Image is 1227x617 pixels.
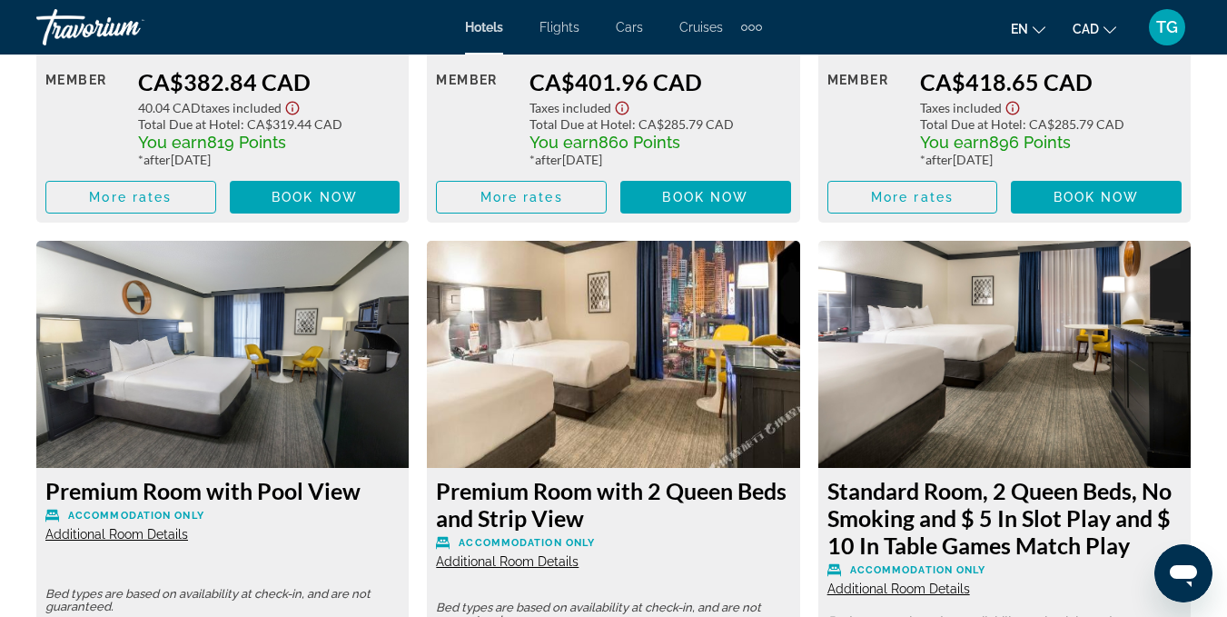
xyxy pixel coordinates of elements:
div: CA$418.65 CAD [920,68,1182,95]
span: 819 Points [207,133,286,152]
span: Book now [662,190,748,204]
span: Book now [1054,190,1140,204]
div: : CA$285.79 CAD [920,116,1182,132]
span: Taxes included [529,100,611,115]
button: Change currency [1073,15,1116,42]
span: Total Due at Hotel [920,116,1023,132]
button: Extra navigation items [741,13,762,42]
a: Cars [616,20,643,35]
div: : CA$319.44 CAD [138,116,400,132]
button: Show Taxes and Fees disclaimer [282,95,303,116]
h3: Standard Room, 2 Queen Beds, No Smoking and $ 5 In Slot Play and $ 10 In Table Games Match Play [827,477,1182,559]
div: CA$401.96 CAD [529,68,791,95]
span: TG [1156,18,1178,36]
span: More rates [89,190,172,204]
button: Show Taxes and Fees disclaimer [1002,95,1024,116]
span: 40.04 CAD [138,100,201,115]
div: CA$382.84 CAD [138,68,400,95]
button: Change language [1011,15,1045,42]
span: en [1011,22,1028,36]
h3: Premium Room with 2 Queen Beds and Strip View [436,477,790,532]
span: Additional Room Details [45,527,188,542]
span: Total Due at Hotel [529,116,632,132]
span: Taxes included [201,100,282,115]
button: Book now [1011,181,1182,214]
a: Flights [539,20,579,35]
span: Accommodation Only [850,564,986,576]
span: Book now [272,190,358,204]
img: Standard Room, 2 Queen Beds, No Smoking and $ 5 In Slot Play and $ 10 In Table Games Match Play [818,241,1191,468]
div: : CA$285.79 CAD [529,116,791,132]
span: Additional Room Details [827,582,970,596]
button: Book now [230,181,401,214]
h3: Premium Room with Pool View [45,477,400,504]
button: Book now [620,181,791,214]
a: Hotels [465,20,503,35]
div: * [DATE] [529,152,791,167]
span: Accommodation Only [68,510,204,522]
div: Member [436,68,515,167]
a: Cruises [679,20,723,35]
span: More rates [480,190,563,204]
span: You earn [529,133,599,152]
span: Taxes included [920,100,1002,115]
button: Show Taxes and Fees disclaimer [611,95,633,116]
span: 896 Points [989,133,1071,152]
button: User Menu [1143,8,1191,46]
span: CAD [1073,22,1099,36]
div: * [DATE] [920,152,1182,167]
span: Total Due at Hotel [138,116,241,132]
span: Additional Room Details [436,554,579,569]
span: You earn [920,133,989,152]
span: Accommodation Only [459,537,595,549]
img: Premium Room with 2 Queen Beds and Strip View [427,241,799,468]
div: Member [45,68,124,167]
span: More rates [871,190,954,204]
span: after [925,152,953,167]
button: More rates [827,181,998,214]
img: Premium Room with Pool View [36,241,409,468]
div: * [DATE] [138,152,400,167]
button: More rates [436,181,607,214]
span: 860 Points [599,133,680,152]
span: after [535,152,562,167]
p: Bed types are based on availability at check-in, and are not guaranteed. [45,588,400,613]
span: after [143,152,171,167]
iframe: Button to launch messaging window [1154,544,1212,602]
a: Travorium [36,4,218,51]
div: Member [827,68,906,167]
button: More rates [45,181,216,214]
span: You earn [138,133,207,152]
